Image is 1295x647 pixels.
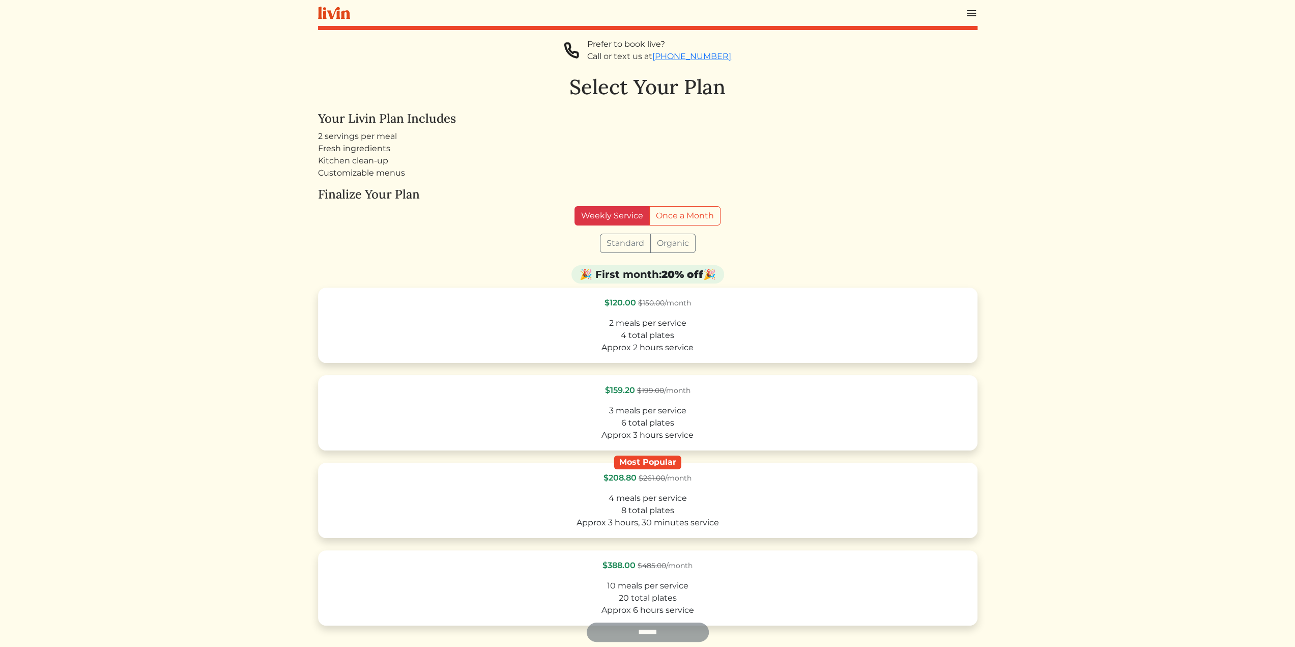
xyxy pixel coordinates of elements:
div: Call or text us at [587,50,731,63]
span: /month [639,473,692,483]
h1: Select Your Plan [318,75,977,99]
div: 10 meals per service [327,580,968,592]
img: menu_hamburger-cb6d353cf0ecd9f46ceae1c99ecbeb4a00e71ca567a856bd81f57e9d8c17bb26.svg [965,7,977,19]
span: $208.80 [603,473,637,483]
span: $388.00 [602,560,636,570]
s: $485.00 [638,561,666,570]
div: Grocery type [600,234,696,253]
li: Customizable menus [318,167,977,179]
h4: Finalize Your Plan [318,187,977,202]
img: phone-a8f1853615f4955a6c6381654e1c0f7430ed919b147d78756318837811cda3a7.svg [564,38,579,63]
label: Weekly Service [574,206,650,226]
li: Kitchen clean-up [318,155,977,167]
s: $150.00 [638,298,665,307]
div: 4 meals per service [327,492,968,504]
span: /month [638,561,693,570]
label: Standard [600,234,651,253]
div: 3 meals per service [327,405,968,417]
li: Fresh ingredients [318,143,977,155]
span: /month [638,298,691,307]
label: Organic [650,234,696,253]
div: Approx 2 hours service [327,342,968,354]
a: [PHONE_NUMBER] [652,51,731,61]
label: Once a Month [649,206,721,226]
span: $120.00 [605,298,636,307]
div: Approx 6 hours service [327,604,968,616]
li: 2 servings per meal [318,130,977,143]
div: 🎉 First month: 🎉 [571,265,724,284]
div: Most Popular [614,456,681,469]
strong: 20% off [661,268,703,280]
div: Billing frequency [574,206,721,226]
div: 2 meals per service [327,317,968,329]
h4: Your Livin Plan Includes [318,111,977,126]
div: Prefer to book live? [587,38,731,50]
div: 8 total plates [327,504,968,517]
div: 20 total plates [327,592,968,604]
div: Approx 3 hours, 30 minutes service [327,517,968,529]
span: $159.20 [605,385,635,395]
div: Approx 3 hours service [327,429,968,441]
div: 4 total plates [327,329,968,342]
span: /month [637,386,690,395]
s: $199.00 [637,386,664,395]
s: $261.00 [639,473,665,483]
div: 6 total plates [327,417,968,429]
img: livin-logo-a0d97d1a881af30f6274990eb6222085a2533c92bbd1e4f22c21b4f0d0e3210c.svg [318,7,350,19]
